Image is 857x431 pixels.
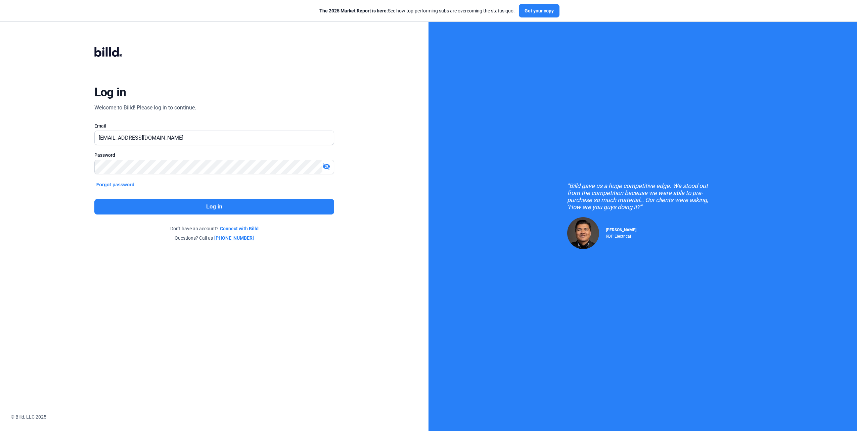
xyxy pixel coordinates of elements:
[94,85,126,100] div: Log in
[94,199,334,214] button: Log in
[214,235,254,241] a: [PHONE_NUMBER]
[319,8,388,13] span: The 2025 Market Report is here:
[94,123,334,129] div: Email
[220,225,259,232] a: Connect with Billd
[322,162,330,171] mat-icon: visibility_off
[94,181,137,188] button: Forgot password
[94,152,334,158] div: Password
[567,182,718,210] div: "Billd gave us a huge competitive edge. We stood out from the competition because we were able to...
[567,217,599,249] img: Raul Pacheco
[519,4,559,17] button: Get your copy
[606,232,636,239] div: RDP Electrical
[606,228,636,232] span: [PERSON_NAME]
[94,225,334,232] div: Don't have an account?
[94,235,334,241] div: Questions? Call us
[319,7,515,14] div: See how top-performing subs are overcoming the status quo.
[94,104,196,112] div: Welcome to Billd! Please log in to continue.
